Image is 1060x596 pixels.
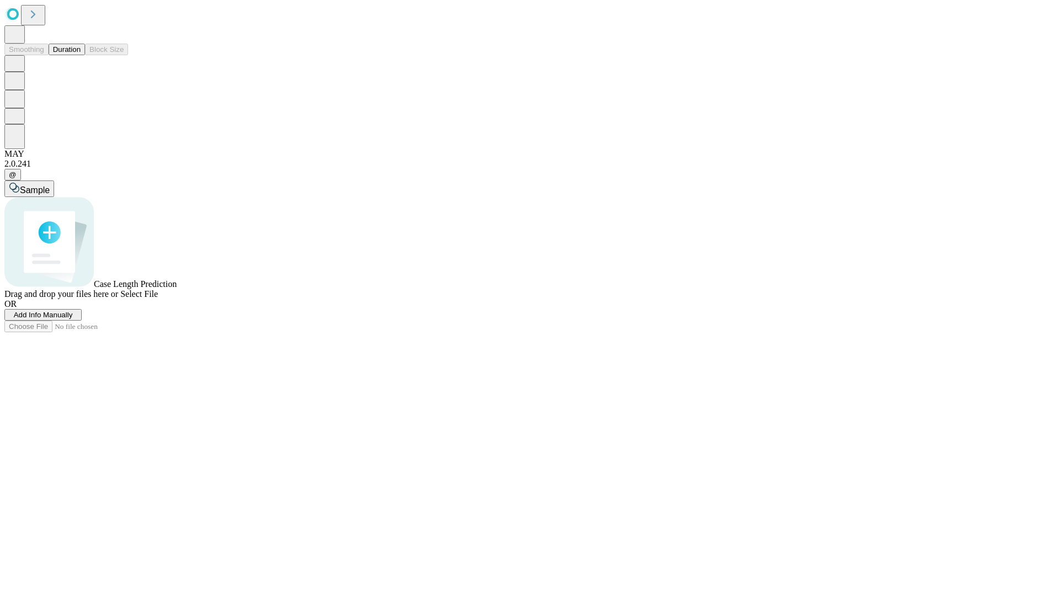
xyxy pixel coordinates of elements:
[4,44,49,55] button: Smoothing
[85,44,128,55] button: Block Size
[4,299,17,308] span: OR
[4,169,21,180] button: @
[4,309,82,321] button: Add Info Manually
[4,180,54,197] button: Sample
[4,159,1056,169] div: 2.0.241
[9,171,17,179] span: @
[4,289,118,299] span: Drag and drop your files here or
[94,279,177,289] span: Case Length Prediction
[14,311,73,319] span: Add Info Manually
[49,44,85,55] button: Duration
[4,149,1056,159] div: MAY
[120,289,158,299] span: Select File
[20,185,50,195] span: Sample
